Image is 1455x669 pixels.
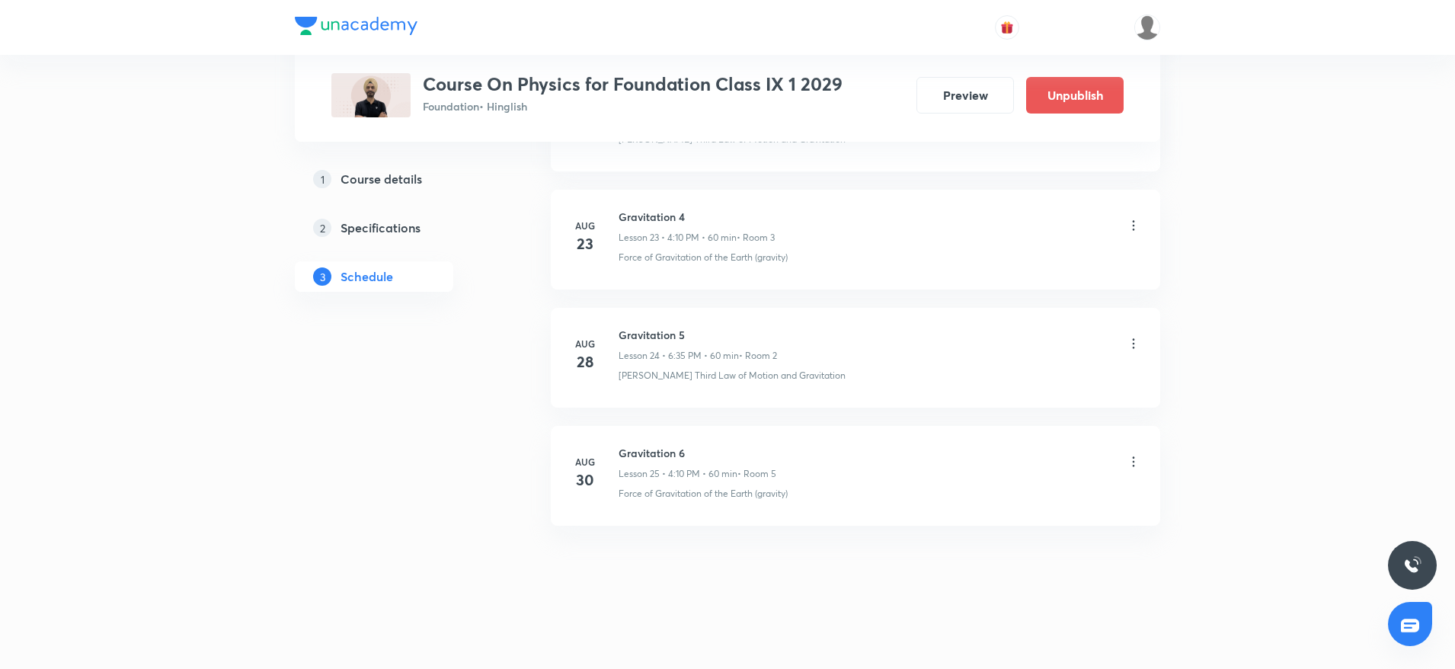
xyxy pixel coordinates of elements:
[570,232,600,255] h4: 23
[619,349,739,363] p: Lesson 24 • 6:35 PM • 60 min
[737,467,776,481] p: • Room 5
[619,231,737,245] p: Lesson 23 • 4:10 PM • 60 min
[619,445,776,461] h6: Gravitation 6
[341,170,422,188] h5: Course details
[1000,21,1014,34] img: avatar
[1403,556,1421,575] img: ttu
[295,17,417,39] a: Company Logo
[331,73,411,117] img: FC2DD64A-9717-41A1-9EBC-4CD3AA1F329D_plus.png
[423,98,843,114] p: Foundation • Hinglish
[313,170,331,188] p: 1
[619,209,775,225] h6: Gravitation 4
[570,351,600,373] h4: 28
[341,219,421,237] h5: Specifications
[619,369,846,383] p: [PERSON_NAME] Third Law of Motion and Gravitation
[737,231,775,245] p: • Room 3
[619,467,737,481] p: Lesson 25 • 4:10 PM • 60 min
[619,487,788,501] p: Force of Gravitation of the Earth (gravity)
[313,267,331,286] p: 3
[295,213,502,243] a: 2Specifications
[1134,14,1160,40] img: Shivank
[423,73,843,95] h3: Course On Physics for Foundation Class IX 1 2029
[1026,77,1124,114] button: Unpublish
[570,455,600,469] h6: Aug
[995,15,1019,40] button: avatar
[570,337,600,351] h6: Aug
[295,17,417,35] img: Company Logo
[570,469,600,491] h4: 30
[313,219,331,237] p: 2
[295,164,502,194] a: 1Course details
[619,327,777,343] h6: Gravitation 5
[570,219,600,232] h6: Aug
[739,349,777,363] p: • Room 2
[341,267,393,286] h5: Schedule
[619,251,788,264] p: Force of Gravitation of the Earth (gravity)
[916,77,1014,114] button: Preview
